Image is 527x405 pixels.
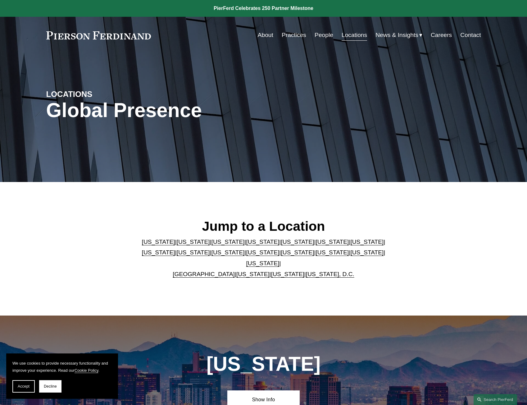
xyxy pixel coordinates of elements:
[281,239,314,245] a: [US_STATE]
[46,99,336,122] h1: Global Presence
[316,249,349,256] a: [US_STATE]
[6,353,118,399] section: Cookie banner
[316,239,349,245] a: [US_STATE]
[46,89,155,99] h4: LOCATIONS
[12,380,35,393] button: Accept
[211,249,245,256] a: [US_STATE]
[44,384,57,389] span: Decline
[375,29,422,41] a: folder dropdown
[282,29,306,41] a: Practices
[306,271,354,277] a: [US_STATE], D.C.
[246,249,279,256] a: [US_STATE]
[315,29,333,41] a: People
[142,239,175,245] a: [US_STATE]
[460,29,481,41] a: Contact
[137,218,390,234] h2: Jump to a Location
[211,239,245,245] a: [US_STATE]
[173,353,354,375] h1: [US_STATE]
[75,368,98,373] a: Cookie Policy
[375,30,418,41] span: News & Insights
[350,239,384,245] a: [US_STATE]
[39,380,61,393] button: Decline
[342,29,367,41] a: Locations
[281,249,314,256] a: [US_STATE]
[258,29,273,41] a: About
[137,237,390,280] p: | | | | | | | | | | | | | | | | | |
[177,249,210,256] a: [US_STATE]
[12,360,112,374] p: We use cookies to provide necessary functionality and improve your experience. Read our .
[271,271,304,277] a: [US_STATE]
[173,271,235,277] a: [GEOGRAPHIC_DATA]
[246,260,279,266] a: [US_STATE]
[350,249,384,256] a: [US_STATE]
[18,384,30,389] span: Accept
[431,29,452,41] a: Careers
[236,271,270,277] a: [US_STATE]
[474,394,517,405] a: Search this site
[177,239,210,245] a: [US_STATE]
[246,239,279,245] a: [US_STATE]
[142,249,175,256] a: [US_STATE]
